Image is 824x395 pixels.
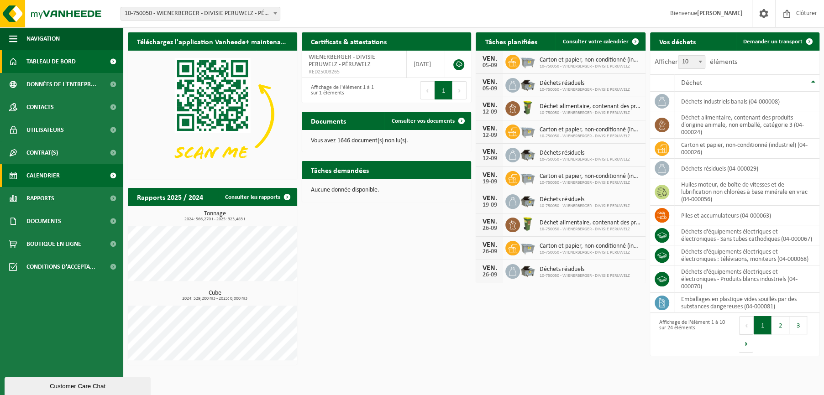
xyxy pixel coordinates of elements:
img: WB-0060-HPE-GN-50 [520,100,535,115]
span: 10-750050 - WIENERBERGER - DIVISIE PERUWELZ [539,134,640,139]
h2: Rapports 2025 / 2024 [128,188,212,206]
a: Consulter les rapports [218,188,296,206]
span: 10-750050 - WIENERBERGER - DIVISIE PERUWELZ - PÉRUWELZ [121,7,280,20]
span: 10-750050 - WIENERBERGER - DIVISIE PERUWELZ [539,273,630,279]
span: 10-750050 - WIENERBERGER - DIVISIE PERUWELZ [539,180,640,186]
span: 10-750050 - WIENERBERGER - DIVISIE PERUWELZ [539,64,640,69]
span: Carton et papier, non-conditionné (industriel) [539,173,640,180]
div: 12-09 [480,156,499,162]
div: VEN. [480,102,499,109]
a: Consulter votre calendrier [556,32,645,51]
span: Déchet [681,79,702,87]
h2: Certificats & attestations [302,32,396,50]
div: 19-09 [480,179,499,185]
h2: Tâches demandées [302,161,378,179]
h2: Documents [302,112,355,130]
span: Consulter votre calendrier [563,39,629,45]
div: VEN. [480,195,499,202]
span: Utilisateurs [26,119,64,141]
a: Demander un transport [736,32,819,51]
td: déchets d'équipements électriques et électroniques - Produits blancs industriels (04-000070) [674,265,819,293]
button: Previous [420,81,435,99]
td: emballages en plastique vides souillés par des substances dangereuses (04-000081) [674,293,819,313]
td: huiles moteur, de boîte de vitesses et de lubrification non chlorées à base minérale en vrac (04-... [674,178,819,206]
span: 10 [678,55,705,69]
td: déchets d'équipements électriques et électroniques - Sans tubes cathodiques (04-000067) [674,225,819,245]
td: Piles et accumulateurs (04-000063) [674,206,819,225]
button: Next [452,81,467,99]
span: Tableau de bord [26,50,76,73]
span: Calendrier [26,164,60,187]
span: Déchet alimentaire, contenant des produits d'origine animale, non emballé, catég... [539,103,640,110]
img: WB-5000-GAL-GY-01 [520,263,535,278]
span: Contacts [26,96,54,119]
span: Rapports [26,187,54,210]
div: 12-09 [480,109,499,115]
span: 10-750050 - WIENERBERGER - DIVISIE PERUWELZ [539,227,640,232]
p: Aucune donnée disponible. [311,187,462,193]
span: Documents [26,210,61,233]
span: RED25003265 [309,68,399,76]
button: 1 [435,81,452,99]
strong: [PERSON_NAME] [697,10,743,17]
td: déchets résiduels (04-000029) [674,159,819,178]
span: 10-750050 - WIENERBERGER - DIVISIE PERUWELZ [539,203,630,209]
h3: Cube [132,290,297,301]
div: 05-09 [480,62,499,69]
span: 10-750050 - WIENERBERGER - DIVISIE PERUWELZ [539,110,640,116]
span: Carton et papier, non-conditionné (industriel) [539,126,640,134]
img: WB-5000-GAL-GY-01 [520,77,535,92]
a: Consulter vos documents [384,112,470,130]
span: Déchets résiduels [539,150,630,157]
span: 10-750050 - WIENERBERGER - DIVISIE PERUWELZ - PÉRUWELZ [121,7,280,21]
span: 2024: 529,200 m3 - 2025: 0,000 m3 [132,296,297,301]
img: WB-5000-GAL-GY-01 [520,193,535,208]
div: Affichage de l'élément 1 à 10 sur 24 éléments [655,315,730,353]
div: Affichage de l'élément 1 à 1 sur 1 éléments [306,80,382,100]
span: Demander un transport [743,39,803,45]
span: Déchets résiduels [539,266,630,273]
span: 10-750050 - WIENERBERGER - DIVISIE PERUWELZ [539,250,640,255]
span: Consulter vos documents [391,118,454,124]
h2: Vos déchets [650,32,705,50]
div: VEN. [480,78,499,86]
span: 10 [678,56,705,68]
div: VEN. [480,125,499,132]
div: VEN. [480,148,499,156]
span: Déchets résiduels [539,196,630,203]
div: VEN. [480,241,499,249]
div: 26-09 [480,249,499,255]
span: Navigation [26,27,60,50]
span: WIENERBERGER - DIVISIE PERUWELZ - PÉRUWELZ [309,54,375,68]
span: Contrat(s) [26,141,58,164]
div: VEN. [480,218,499,225]
div: VEN. [480,172,499,179]
span: Conditions d'accepta... [26,255,95,278]
iframe: chat widget [5,375,152,395]
img: Download de VHEPlus App [128,51,297,177]
span: 2024: 566,270 t - 2025: 323,483 t [132,217,297,222]
td: [DATE] [407,51,444,78]
img: WB-0060-HPE-GN-50 [520,216,535,232]
div: 26-09 [480,272,499,278]
div: 26-09 [480,225,499,232]
span: Données de l'entrepr... [26,73,96,96]
span: Carton et papier, non-conditionné (industriel) [539,243,640,250]
span: Carton et papier, non-conditionné (industriel) [539,57,640,64]
button: Previous [739,316,754,334]
button: 2 [772,316,789,334]
span: 10-750050 - WIENERBERGER - DIVISIE PERUWELZ [539,87,630,93]
div: 05-09 [480,86,499,92]
td: déchets industriels banals (04-000008) [674,92,819,111]
img: WB-5000-GAL-GY-01 [520,146,535,162]
div: 12-09 [480,132,499,139]
p: Vous avez 1646 document(s) non lu(s). [311,138,462,144]
img: WB-2500-GAL-GY-01 [520,239,535,255]
td: carton et papier, non-conditionné (industriel) (04-000026) [674,139,819,159]
img: WB-2500-GAL-GY-01 [520,53,535,69]
h2: Tâches planifiées [476,32,546,50]
img: WB-2500-GAL-GY-01 [520,170,535,185]
button: 1 [754,316,772,334]
td: déchets d'équipements électriques et électroniques : télévisions, moniteurs (04-000068) [674,245,819,265]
